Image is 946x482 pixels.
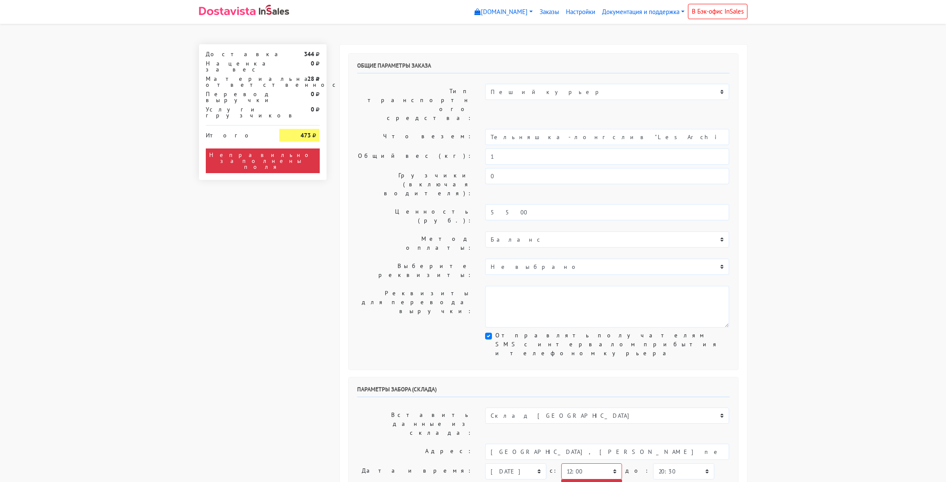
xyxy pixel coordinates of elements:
[550,463,558,478] label: c:
[199,106,273,118] div: Услуги грузчиков
[199,60,273,72] div: Наценка за вес
[304,50,314,58] strong: 344
[206,148,320,173] div: Неправильно заполнены поля
[351,286,479,328] label: Реквизиты для перевода выручки:
[199,51,273,57] div: Доставка
[351,408,479,440] label: Вставить данные из склада:
[199,76,273,88] div: Материальная ответственность
[351,148,479,165] label: Общий вес (кг):
[625,463,650,478] label: до:
[206,129,267,138] div: Итого
[307,75,314,83] strong: 28
[199,7,256,15] img: Dostavista - срочная курьерская служба доставки
[351,259,479,282] label: Выберите реквизиты:
[351,84,479,125] label: Тип транспортного средства:
[199,91,273,103] div: Перевод выручки
[562,4,599,20] a: Настройки
[599,4,688,20] a: Документация и поддержка
[495,331,729,358] label: Отправлять получателям SMS с интервалом прибытия и телефоном курьера
[351,204,479,228] label: Ценность (руб.):
[311,106,314,113] strong: 0
[351,231,479,255] label: Метод оплаты:
[311,60,314,67] strong: 0
[351,444,479,460] label: Адрес:
[351,168,479,201] label: Грузчики (включая водителя):
[357,62,730,74] h6: Общие параметры заказа
[351,129,479,145] label: Что везем:
[259,5,290,15] img: InSales
[536,4,562,20] a: Заказы
[301,131,311,139] strong: 473
[311,90,314,98] strong: 0
[357,386,730,397] h6: Параметры забора (склада)
[471,4,536,20] a: [DOMAIN_NAME]
[688,4,747,19] a: В Бэк-офис InSales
